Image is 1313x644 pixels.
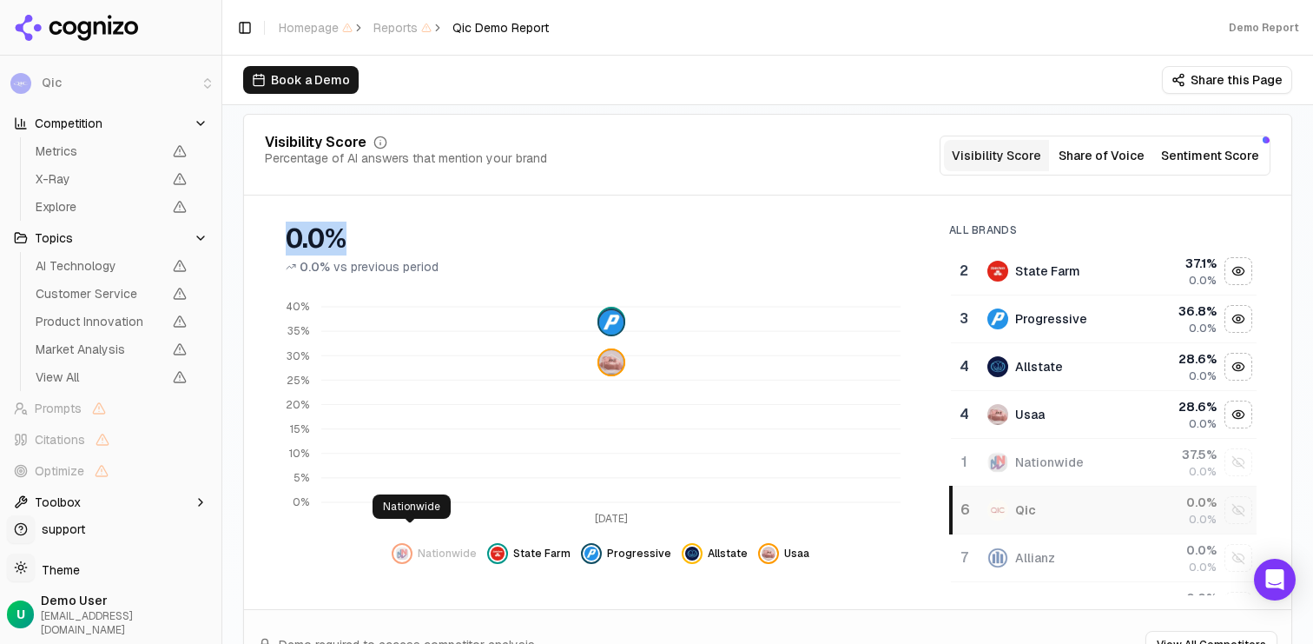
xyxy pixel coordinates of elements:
div: 3 [958,309,970,329]
button: Show american family data [1224,592,1252,620]
span: U [16,606,25,623]
button: Hide progressive data [1224,305,1252,333]
div: State Farm [1015,262,1080,280]
tr: 2state farmState Farm37.1%0.0%Hide state farm data [951,248,1257,295]
span: Usaa [784,547,809,561]
div: 37.5 % [1138,446,1216,463]
img: usaa [762,547,775,561]
span: 0.0% [1189,561,1217,574]
span: View All [36,368,162,386]
span: AI Technology [36,257,162,275]
span: Theme [35,562,80,578]
tspan: [DATE] [595,512,628,526]
img: allstate [987,356,1008,377]
img: nationwide [987,452,1008,473]
span: Competition [35,115,102,132]
div: Allstate [1015,358,1063,375]
div: Usaa [1015,406,1045,423]
tr: 3progressiveProgressive36.8%0.0%Hide progressive data [951,295,1257,343]
tr: 7allianzAllianz0.0%0.0%Show allianz data [951,534,1257,582]
span: Product Innovation [36,313,162,330]
div: 36.8 % [1138,302,1216,320]
tr: 4usaaUsaa28.6%0.0%Hide usaa data [951,391,1257,439]
span: Metrics [36,143,162,160]
img: qic [987,500,1008,521]
button: Hide progressive data [581,543,671,564]
button: Hide state farm data [487,543,571,564]
span: Prompts [35,400,82,417]
span: Citations [35,431,85,448]
button: Share this Page [1162,66,1292,94]
div: Allianz [1015,549,1055,567]
span: Topics [35,229,73,247]
button: Topics [7,224,214,252]
button: Sentiment Score [1154,140,1266,171]
span: Toolbox [35,494,81,511]
img: usaa [599,350,624,375]
span: Optimize [35,462,84,480]
span: 0.0% [1189,274,1217,288]
img: state farm [987,261,1008,282]
div: 7 [958,548,970,568]
span: X-Ray [36,170,162,188]
img: state farm [491,547,505,561]
div: Demo Report [1229,21,1299,35]
img: nationwide [395,547,409,561]
span: Reports [373,19,432,37]
div: Percentage of AI answers that mention your brand [265,149,547,167]
span: 0.0% [1189,465,1217,479]
span: Qic Demo Report [452,19,549,37]
span: Market Analysis [36,341,162,358]
tr: 0.0%Show american family data [951,582,1257,630]
p: Nationwide [383,500,440,514]
tspan: 5% [294,471,309,485]
span: Demo User [41,592,214,609]
span: 0.0% [1189,417,1217,431]
span: Customer Service [36,285,162,302]
span: support [35,521,85,538]
button: Show nationwide data [1224,448,1252,476]
button: Visibility Score [944,140,1049,171]
span: vs previous period [333,258,439,276]
button: Book a Demo [243,66,359,94]
div: 37.1 % [1138,255,1216,272]
div: 0.0 % [1138,541,1216,559]
div: Qic [1015,501,1036,519]
tr: 4allstateAllstate28.6%0.0%Hide allstate data [951,343,1257,391]
tr: 1nationwideNationwide37.5%0.0%Show nationwide data [951,439,1257,487]
tspan: 20% [286,398,309,412]
span: 0.0% [1189,369,1217,383]
div: 28.6 % [1138,350,1216,368]
div: 0.0 % [1138,494,1216,511]
tspan: 40% [286,300,309,314]
tspan: 0% [293,495,309,509]
div: 4 [958,356,970,377]
div: All Brands [949,223,1257,237]
span: 0.0% [1189,322,1217,335]
button: Hide usaa data [758,543,809,564]
span: Allstate [708,547,748,561]
button: Hide allstate data [1224,353,1252,381]
span: Homepage [279,19,353,37]
button: Hide usaa data [1224,401,1252,428]
button: Hide state farm data [1224,257,1252,285]
span: [EMAIL_ADDRESS][DOMAIN_NAME] [41,609,214,637]
div: Visibility Score [265,136,366,149]
span: Progressive [607,547,671,561]
div: 0.0 % [1138,589,1216,607]
span: 0.0% [300,258,330,276]
span: State Farm [513,547,571,561]
span: Explore [36,198,162,216]
div: 1 [958,452,970,473]
div: Progressive [1015,310,1087,328]
button: Show nationwide data [392,543,477,564]
button: Show allianz data [1224,544,1252,572]
nav: breadcrumb [279,19,549,37]
img: allianz [987,548,1008,568]
div: 2 [958,261,970,282]
div: 28.6 % [1138,398,1216,415]
span: Nationwide [418,547,477,561]
button: Hide allstate data [682,543,748,564]
tspan: 10% [289,447,309,461]
img: allstate [685,547,699,561]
